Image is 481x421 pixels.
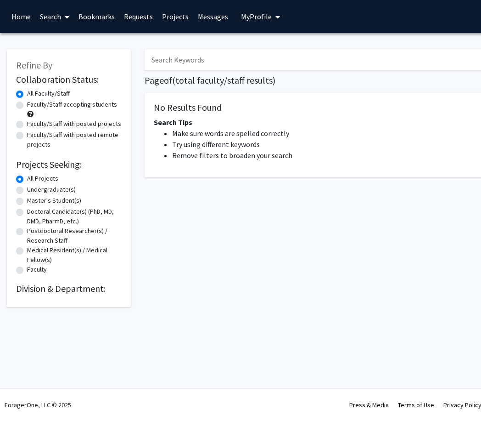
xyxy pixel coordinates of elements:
[154,118,192,127] span: Search Tips
[157,0,193,33] a: Projects
[27,265,47,274] label: Faculty
[27,100,117,109] label: Faculty/Staff accepting students
[35,0,74,33] a: Search
[16,283,122,294] h2: Division & Department:
[27,130,122,149] label: Faculty/Staff with posted remote projects
[398,401,434,409] a: Terms of Use
[349,401,389,409] a: Press & Media
[27,196,81,205] label: Master's Student(s)
[27,185,76,194] label: Undergraduate(s)
[27,174,58,183] label: All Projects
[442,380,474,414] iframe: Chat
[27,207,122,226] label: Doctoral Candidate(s) (PhD, MD, DMD, PharmD, etc.)
[27,226,122,245] label: Postdoctoral Researcher(s) / Research Staff
[16,74,122,85] h2: Collaboration Status:
[16,159,122,170] h2: Projects Seeking:
[241,12,272,21] span: My Profile
[27,119,121,129] label: Faculty/Staff with posted projects
[27,89,70,98] label: All Faculty/Staff
[7,0,35,33] a: Home
[27,245,122,265] label: Medical Resident(s) / Medical Fellow(s)
[5,389,71,421] div: ForagerOne, LLC © 2025
[119,0,157,33] a: Requests
[74,0,119,33] a: Bookmarks
[16,59,52,71] span: Refine By
[193,0,233,33] a: Messages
